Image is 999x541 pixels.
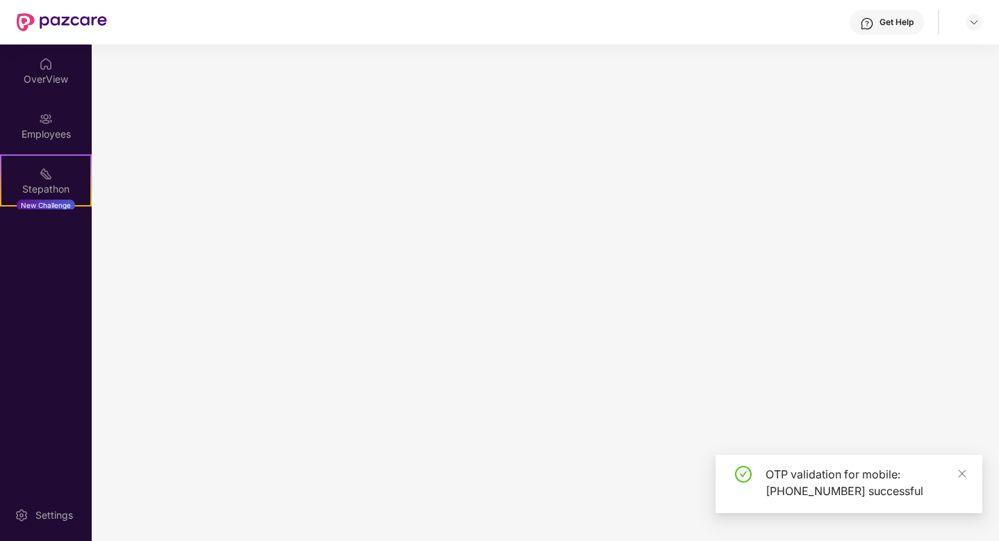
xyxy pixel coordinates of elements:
span: check-circle [735,466,752,483]
img: svg+xml;base64,PHN2ZyBpZD0iRW1wbG95ZWVzIiB4bWxucz0iaHR0cDovL3d3dy53My5vcmcvMjAwMC9zdmciIHdpZHRoPS... [39,112,53,126]
div: OTP validation for mobile: [PHONE_NUMBER] successful [766,466,966,499]
div: Stepathon [1,182,90,196]
img: svg+xml;base64,PHN2ZyB4bWxucz0iaHR0cDovL3d3dy53My5vcmcvMjAwMC9zdmciIHdpZHRoPSIyMSIgaGVpZ2h0PSIyMC... [39,167,53,181]
img: svg+xml;base64,PHN2ZyBpZD0iRHJvcGRvd24tMzJ4MzIiIHhtbG5zPSJodHRwOi8vd3d3LnczLm9yZy8yMDAwL3N2ZyIgd2... [968,17,980,28]
span: close [957,469,967,478]
div: Get Help [880,17,914,28]
img: svg+xml;base64,PHN2ZyBpZD0iSGVscC0zMngzMiIgeG1sbnM9Imh0dHA6Ly93d3cudzMub3JnLzIwMDAvc3ZnIiB3aWR0aD... [860,17,874,31]
img: New Pazcare Logo [17,13,107,31]
div: New Challenge [17,200,75,211]
div: Settings [31,508,77,522]
img: svg+xml;base64,PHN2ZyBpZD0iU2V0dGluZy0yMHgyMCIgeG1sbnM9Imh0dHA6Ly93d3cudzMub3JnLzIwMDAvc3ZnIiB3aW... [15,508,28,522]
img: svg+xml;base64,PHN2ZyBpZD0iSG9tZSIgeG1sbnM9Imh0dHA6Ly93d3cudzMub3JnLzIwMDAvc3ZnIiB3aWR0aD0iMjAiIG... [39,57,53,71]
